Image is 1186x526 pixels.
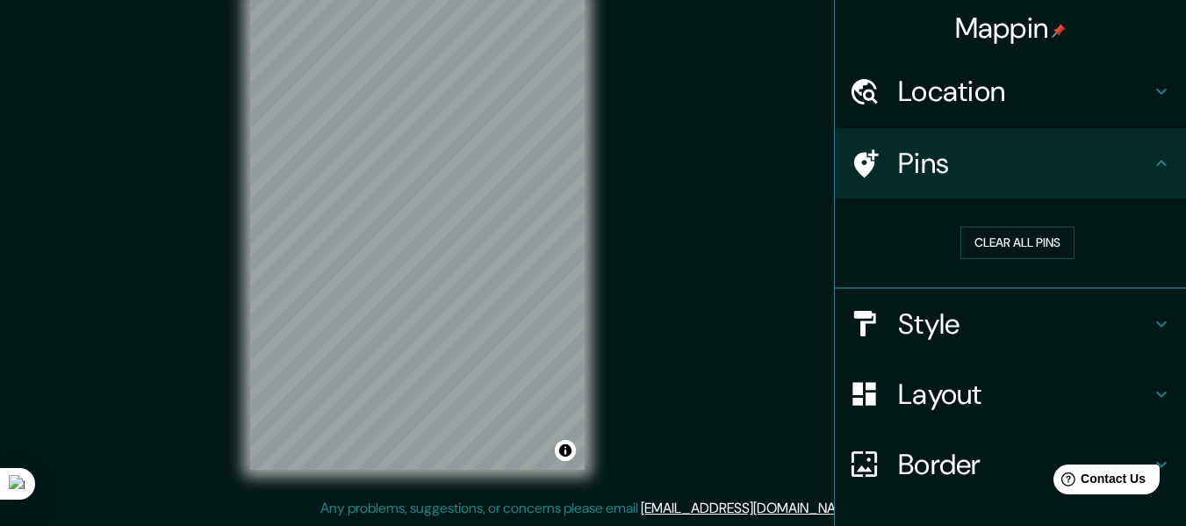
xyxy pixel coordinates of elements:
[835,429,1186,500] div: Border
[898,447,1151,482] h4: Border
[898,74,1151,109] h4: Location
[835,56,1186,126] div: Location
[555,440,576,461] button: Toggle attribution
[955,11,1067,46] h4: Mappin
[898,146,1151,181] h4: Pins
[835,359,1186,429] div: Layout
[898,377,1151,412] h4: Layout
[835,289,1186,359] div: Style
[1052,24,1066,38] img: pin-icon.png
[1030,458,1167,507] iframe: Help widget launcher
[835,128,1186,198] div: Pins
[641,499,858,517] a: [EMAIL_ADDRESS][DOMAIN_NAME]
[320,498,860,519] p: Any problems, suggestions, or concerns please email .
[898,306,1151,342] h4: Style
[960,227,1075,259] button: Clear all pins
